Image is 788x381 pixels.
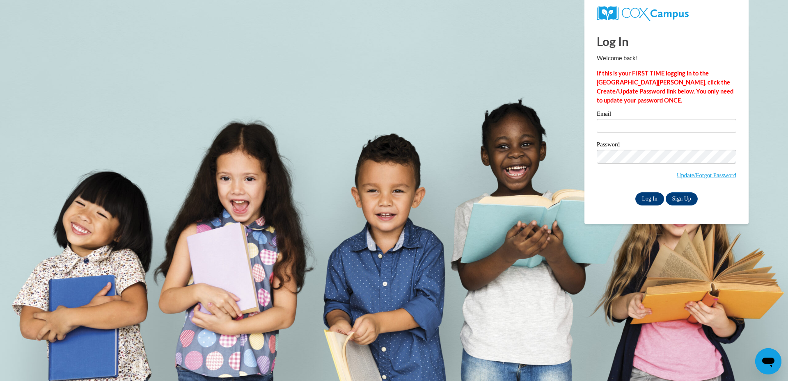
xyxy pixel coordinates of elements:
[755,348,781,374] iframe: Button to launch messaging window
[597,111,736,119] label: Email
[666,192,698,205] a: Sign Up
[597,6,689,21] img: COX Campus
[597,70,733,104] strong: If this is your FIRST TIME logging in to the [GEOGRAPHIC_DATA][PERSON_NAME], click the Create/Upd...
[677,172,736,178] a: Update/Forgot Password
[597,54,736,63] p: Welcome back!
[597,141,736,150] label: Password
[597,6,736,21] a: COX Campus
[635,192,664,205] input: Log In
[597,33,736,50] h1: Log In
